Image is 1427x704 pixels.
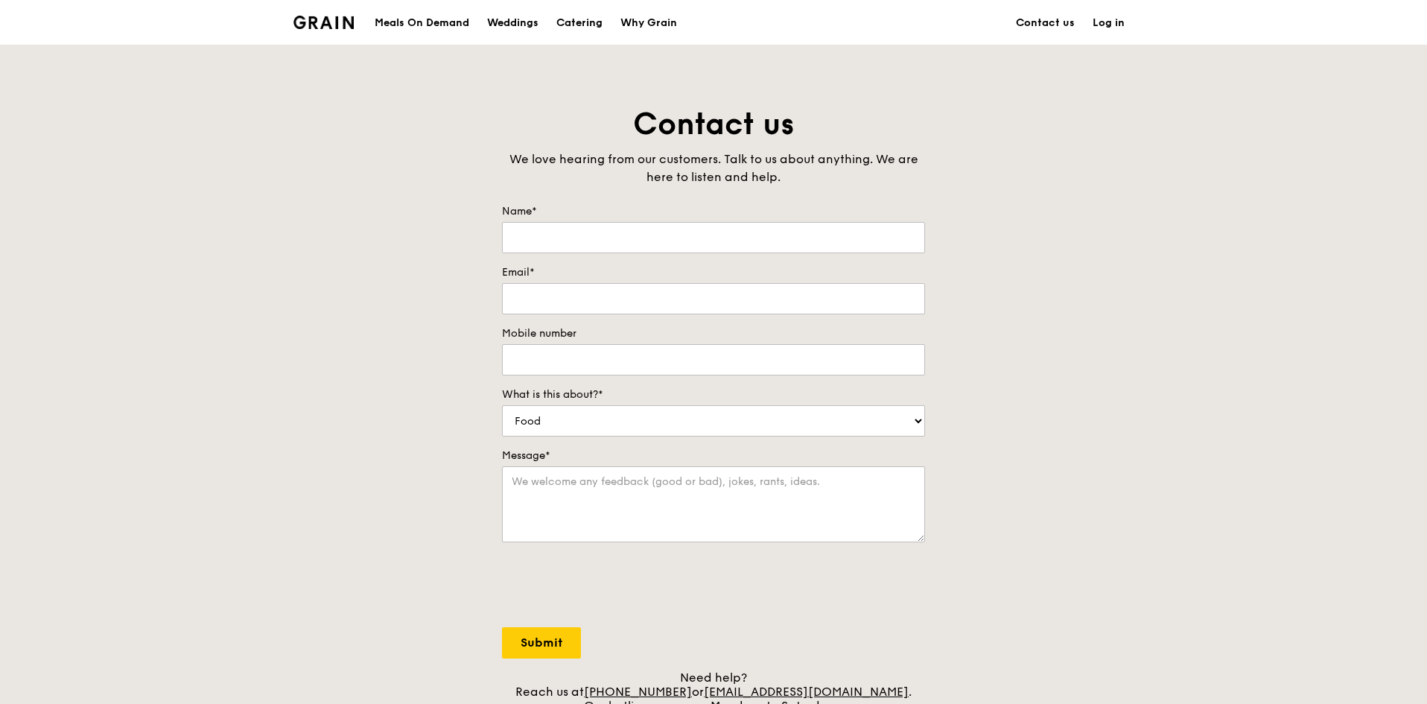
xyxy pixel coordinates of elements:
[556,1,603,45] div: Catering
[620,1,677,45] div: Why Grain
[611,1,686,45] a: Why Grain
[375,1,469,45] div: Meals On Demand
[487,1,538,45] div: Weddings
[502,448,925,463] label: Message*
[502,104,925,145] h1: Contact us
[502,557,728,615] iframe: reCAPTCHA
[502,204,925,219] label: Name*
[478,1,547,45] a: Weddings
[547,1,611,45] a: Catering
[502,627,581,659] input: Submit
[1084,1,1134,45] a: Log in
[502,265,925,280] label: Email*
[502,150,925,186] div: We love hearing from our customers. Talk to us about anything. We are here to listen and help.
[704,685,909,699] a: [EMAIL_ADDRESS][DOMAIN_NAME]
[584,685,692,699] a: [PHONE_NUMBER]
[502,387,925,402] label: What is this about?*
[502,326,925,341] label: Mobile number
[293,16,354,29] img: Grain
[1007,1,1084,45] a: Contact us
